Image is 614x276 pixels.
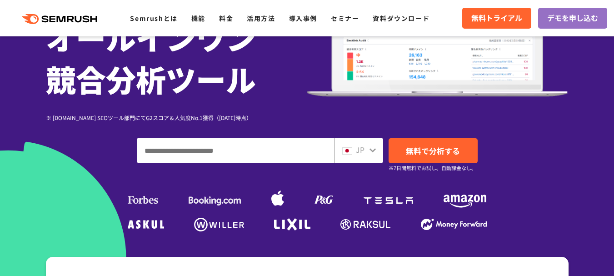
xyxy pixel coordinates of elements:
[547,12,598,24] span: デモを申し込む
[356,144,364,155] span: JP
[471,12,522,24] span: 無料トライアル
[462,8,531,29] a: 無料トライアル
[130,14,177,23] a: Semrushとは
[191,14,205,23] a: 機能
[46,113,307,122] div: ※ [DOMAIN_NAME] SEOツール部門にてG2スコア＆人気度No.1獲得（[DATE]時点）
[373,14,429,23] a: 資料ダウンロード
[219,14,233,23] a: 料金
[389,138,478,163] a: 無料で分析する
[389,164,476,172] small: ※7日間無料でお試し。自動課金なし。
[289,14,317,23] a: 導入事例
[406,145,460,156] span: 無料で分析する
[331,14,359,23] a: セミナー
[247,14,275,23] a: 活用方法
[538,8,607,29] a: デモを申し込む
[46,16,307,100] h1: オールインワン 競合分析ツール
[137,138,334,163] input: ドメイン、キーワードまたはURLを入力してください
